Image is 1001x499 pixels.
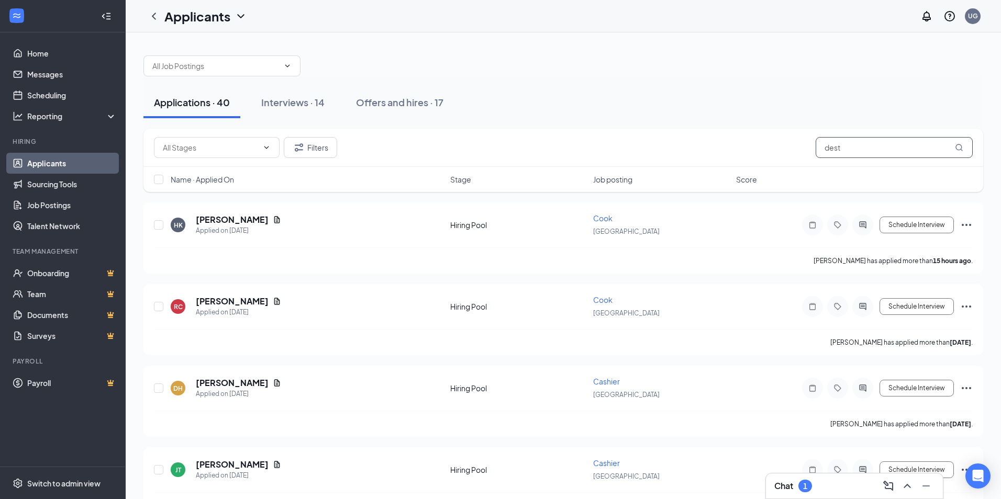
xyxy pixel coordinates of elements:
[27,263,117,283] a: OnboardingCrown
[273,379,281,387] svg: Document
[882,480,895,492] svg: ComposeMessage
[196,470,281,481] div: Applied on [DATE]
[450,383,587,393] div: Hiring Pool
[273,460,281,469] svg: Document
[273,216,281,224] svg: Document
[273,297,281,305] svg: Document
[943,10,956,22] svg: QuestionInfo
[806,384,819,392] svg: Note
[27,283,117,304] a: TeamCrown
[27,43,117,64] a: Home
[806,466,819,474] svg: Note
[593,458,620,468] span: Cashier
[27,304,117,325] a: DocumentsCrown
[803,482,807,491] div: 1
[831,384,844,392] svg: Tag
[196,296,269,307] h5: [PERSON_NAME]
[196,214,269,225] h5: [PERSON_NAME]
[736,174,757,185] span: Score
[933,257,971,265] b: 15 hours ago
[174,302,183,311] div: RC
[960,300,973,313] svg: Ellipses
[27,216,117,236] a: Talent Network
[27,478,101,489] div: Switch to admin view
[965,463,991,489] div: Open Intercom Messenger
[12,10,22,21] svg: WorkstreamLogo
[831,221,844,229] svg: Tag
[450,301,587,312] div: Hiring Pool
[831,466,844,474] svg: Tag
[164,7,230,25] h1: Applicants
[27,111,117,121] div: Reporting
[880,217,954,233] button: Schedule Interview
[13,137,115,146] div: Hiring
[901,480,914,492] svg: ChevronUp
[196,389,281,399] div: Applied on [DATE]
[175,466,181,474] div: JT
[101,11,112,21] svg: Collapse
[830,419,973,428] p: [PERSON_NAME] has applied more than .
[27,174,117,195] a: Sourcing Tools
[27,64,117,85] a: Messages
[920,10,933,22] svg: Notifications
[955,143,963,152] svg: MagnifyingGlass
[960,219,973,231] svg: Ellipses
[171,174,234,185] span: Name · Applied On
[450,464,587,475] div: Hiring Pool
[450,174,471,185] span: Stage
[27,372,117,393] a: PayrollCrown
[284,137,337,158] button: Filter Filters
[593,174,632,185] span: Job posting
[593,391,660,399] span: [GEOGRAPHIC_DATA]
[148,10,160,22] svg: ChevronLeft
[831,302,844,311] svg: Tag
[593,309,660,317] span: [GEOGRAPHIC_DATA]
[816,137,973,158] input: Search in applications
[593,213,613,223] span: Cook
[196,377,269,389] h5: [PERSON_NAME]
[235,10,247,22] svg: ChevronDown
[857,384,869,392] svg: ActiveChat
[13,357,115,366] div: Payroll
[173,384,183,393] div: DH
[593,472,660,480] span: [GEOGRAPHIC_DATA]
[920,480,932,492] svg: Minimize
[830,338,973,347] p: [PERSON_NAME] has applied more than .
[960,382,973,394] svg: Ellipses
[918,478,935,494] button: Minimize
[27,85,117,106] a: Scheduling
[857,221,869,229] svg: ActiveChat
[356,96,443,109] div: Offers and hires · 17
[154,96,230,109] div: Applications · 40
[950,338,971,346] b: [DATE]
[960,463,973,476] svg: Ellipses
[880,461,954,478] button: Schedule Interview
[880,478,897,494] button: ComposeMessage
[950,420,971,428] b: [DATE]
[593,228,660,235] span: [GEOGRAPHIC_DATA]
[857,302,869,311] svg: ActiveChat
[593,295,613,304] span: Cook
[806,221,819,229] svg: Note
[593,377,620,386] span: Cashier
[13,247,115,256] div: Team Management
[27,153,117,174] a: Applicants
[262,143,271,152] svg: ChevronDown
[774,480,793,492] h3: Chat
[152,60,279,72] input: All Job Postings
[880,380,954,396] button: Schedule Interview
[857,466,869,474] svg: ActiveChat
[196,459,269,470] h5: [PERSON_NAME]
[174,221,183,230] div: HK
[196,225,281,236] div: Applied on [DATE]
[163,142,258,153] input: All Stages
[196,307,281,317] div: Applied on [DATE]
[13,111,23,121] svg: Analysis
[27,195,117,216] a: Job Postings
[293,141,305,154] svg: Filter
[814,256,973,265] p: [PERSON_NAME] has applied more than .
[450,220,587,230] div: Hiring Pool
[880,298,954,315] button: Schedule Interview
[13,478,23,489] svg: Settings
